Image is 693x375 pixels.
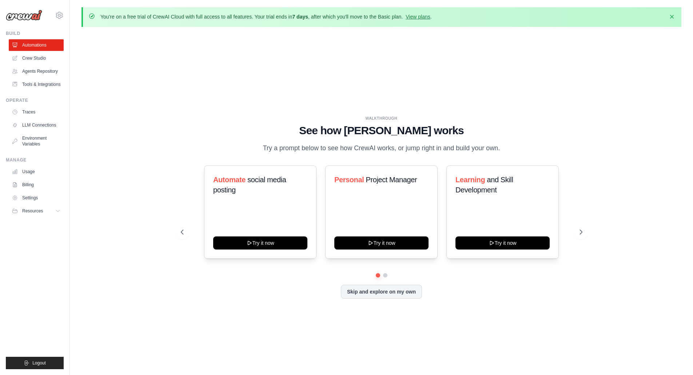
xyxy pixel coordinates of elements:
iframe: Chat Widget [657,340,693,375]
p: Try a prompt below to see how CrewAI works, or jump right in and build your own. [259,143,504,153]
a: Traces [9,106,64,118]
button: Try it now [334,236,429,250]
span: social media posting [213,176,286,194]
span: and Skill Development [455,176,513,194]
a: Crew Studio [9,52,64,64]
button: Try it now [455,236,550,250]
span: Resources [22,208,43,214]
button: Try it now [213,236,307,250]
a: View plans [406,14,430,20]
div: Build [6,31,64,36]
a: LLM Connections [9,119,64,131]
span: Automate [213,176,246,184]
a: Automations [9,39,64,51]
button: Logout [6,357,64,369]
a: Agents Repository [9,65,64,77]
p: You're on a free trial of CrewAI Cloud with full access to all features. Your trial ends in , aft... [100,13,432,20]
a: Billing [9,179,64,191]
span: Project Manager [366,176,417,184]
img: Logo [6,10,42,21]
span: Logout [32,360,46,366]
a: Settings [9,192,64,204]
a: Environment Variables [9,132,64,150]
div: Operate [6,97,64,103]
button: Resources [9,205,64,217]
span: Personal [334,176,364,184]
a: Tools & Integrations [9,79,64,90]
span: Learning [455,176,485,184]
h1: See how [PERSON_NAME] works [181,124,582,137]
button: Skip and explore on my own [341,285,422,299]
div: WALKTHROUGH [181,116,582,121]
div: Manage [6,157,64,163]
strong: 7 days [292,14,308,20]
a: Usage [9,166,64,177]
